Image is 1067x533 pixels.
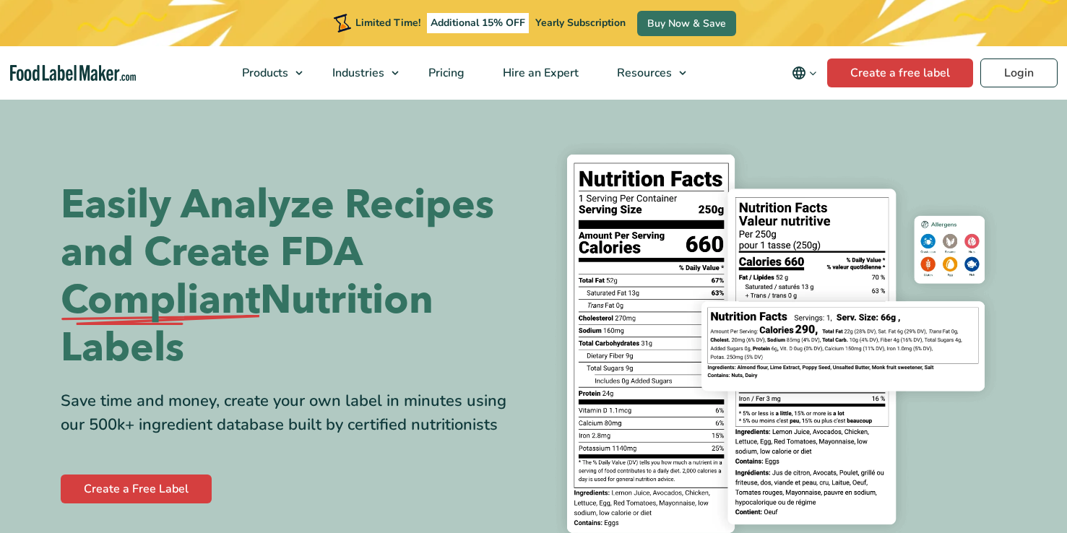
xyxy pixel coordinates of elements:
span: Industries [328,65,386,81]
span: Compliant [61,277,260,324]
a: Products [223,46,310,100]
span: Limited Time! [355,16,420,30]
a: Login [980,58,1058,87]
a: Food Label Maker homepage [10,65,136,82]
button: Change language [782,58,827,87]
span: Resources [613,65,673,81]
span: Hire an Expert [498,65,580,81]
a: Resources [598,46,694,100]
span: Products [238,65,290,81]
a: Create a free label [827,58,973,87]
a: Hire an Expert [484,46,595,100]
h1: Easily Analyze Recipes and Create FDA Nutrition Labels [61,181,523,372]
a: Buy Now & Save [637,11,736,36]
a: Industries [314,46,406,100]
span: Additional 15% OFF [427,13,529,33]
span: Pricing [424,65,466,81]
span: Yearly Subscription [535,16,626,30]
div: Save time and money, create your own label in minutes using our 500k+ ingredient database built b... [61,389,523,437]
a: Pricing [410,46,480,100]
a: Create a Free Label [61,474,212,503]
